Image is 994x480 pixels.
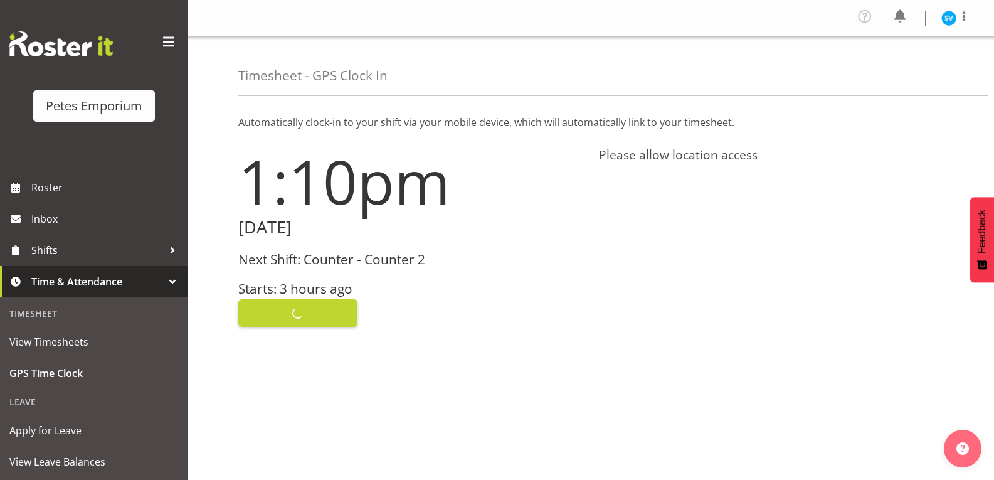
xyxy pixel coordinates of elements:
[3,415,185,446] a: Apply for Leave
[9,31,113,56] img: Rosterit website logo
[9,421,179,440] span: Apply for Leave
[3,326,185,358] a: View Timesheets
[941,11,956,26] img: sasha-vandervalk6911.jpg
[238,68,388,83] h4: Timesheet - GPS Clock In
[970,197,994,282] button: Feedback - Show survey
[9,452,179,471] span: View Leave Balances
[46,97,142,115] div: Petes Emporium
[31,178,182,197] span: Roster
[599,147,944,163] h4: Please allow location access
[31,210,182,228] span: Inbox
[31,272,163,291] span: Time & Attendance
[9,364,179,383] span: GPS Time Clock
[238,252,584,267] h3: Next Shift: Counter - Counter 2
[3,301,185,326] div: Timesheet
[3,446,185,477] a: View Leave Balances
[31,241,163,260] span: Shifts
[238,147,584,215] h1: 1:10pm
[3,389,185,415] div: Leave
[9,333,179,351] span: View Timesheets
[238,115,944,130] p: Automatically clock-in to your shift via your mobile device, which will automatically link to you...
[3,358,185,389] a: GPS Time Clock
[238,218,584,237] h2: [DATE]
[238,282,584,296] h3: Starts: 3 hours ago
[976,210,988,253] span: Feedback
[956,442,969,455] img: help-xxl-2.png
